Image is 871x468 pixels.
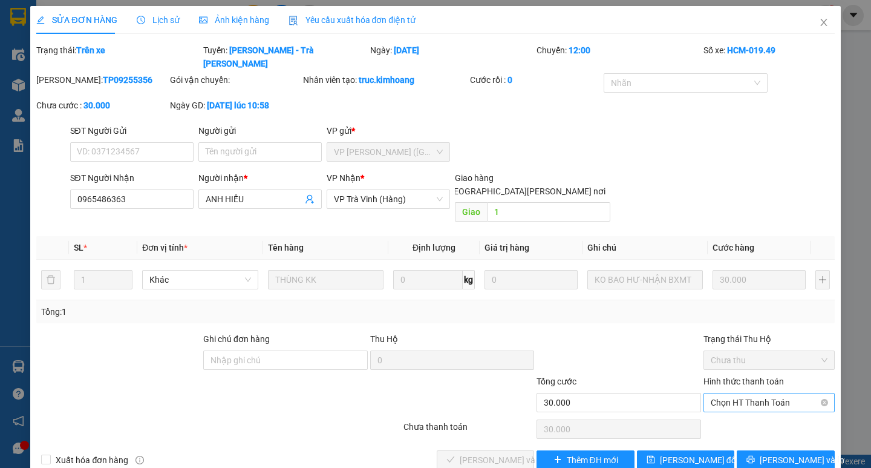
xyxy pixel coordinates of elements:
[703,332,835,346] div: Trạng thái Thu Hộ
[35,44,202,70] div: Trạng thái:
[746,455,755,465] span: printer
[455,173,494,183] span: Giao hàng
[41,305,337,318] div: Tổng: 1
[70,124,194,137] div: SĐT Người Gửi
[36,99,168,112] div: Chưa cước :
[5,52,177,64] p: NHẬN:
[207,101,269,110] b: [DATE] lúc 10:58
[202,44,369,70] div: Tuyến:
[5,24,177,47] p: GỬI:
[702,44,836,70] div: Số xe:
[5,24,113,47] span: VP [PERSON_NAME] ([GEOGRAPHIC_DATA]) -
[463,270,475,289] span: kg
[327,173,360,183] span: VP Nhận
[170,73,301,87] div: Gói vận chuyển:
[36,73,168,87] div: [PERSON_NAME]:
[203,351,368,370] input: Ghi chú đơn hàng
[507,75,512,85] b: 0
[5,65,123,77] span: 0939864504 -
[51,453,133,467] span: Xuất hóa đơn hàng
[713,270,806,289] input: 0
[402,420,536,441] div: Chưa thanh toán
[203,334,270,344] label: Ghi chú đơn hàng
[760,453,844,467] span: [PERSON_NAME] và In
[334,143,443,161] span: VP Trần Phú (Hàng)
[305,194,315,204] span: user-add
[567,453,618,467] span: Thêm ĐH mới
[137,16,145,24] span: clock-circle
[394,45,419,55] b: [DATE]
[327,124,450,137] div: VP gửi
[711,351,827,369] span: Chưa thu
[135,456,144,464] span: info-circle
[142,243,188,252] span: Đơn vị tính
[149,271,250,289] span: Khác
[198,171,322,185] div: Người nhận
[553,455,562,465] span: plus
[370,334,398,344] span: Thu Hộ
[31,79,97,90] span: KO BAO HƯ BỂ
[74,243,83,252] span: SL
[369,44,536,70] div: Ngày:
[821,399,828,406] span: close-circle
[199,16,207,24] span: picture
[711,394,827,412] span: Chọn HT Thanh Toán
[487,202,610,222] input: Dọc đường
[727,45,775,55] b: HCM-019.49
[70,171,194,185] div: SĐT Người Nhận
[535,44,702,70] div: Chuyến:
[83,101,110,110] b: 30.000
[660,453,738,467] span: [PERSON_NAME] đổi
[413,243,455,252] span: Định lượng
[537,377,576,386] span: Tổng cước
[198,124,322,137] div: Người gửi
[137,15,180,25] span: Lịch sử
[41,7,140,18] strong: BIÊN NHẬN GỬI HÀNG
[582,236,708,260] th: Ghi chú
[76,45,105,55] b: Trên xe
[815,270,830,289] button: plus
[289,15,416,25] span: Yêu cầu xuất hóa đơn điện tử
[484,243,529,252] span: Giá trị hàng
[807,6,841,40] button: Close
[268,243,304,252] span: Tên hàng
[334,190,443,208] span: VP Trà Vinh (Hàng)
[41,270,60,289] button: delete
[587,270,703,289] input: Ghi Chú
[268,270,383,289] input: VD: Bàn, Ghế
[713,243,754,252] span: Cước hàng
[36,15,117,25] span: SỬA ĐƠN HÀNG
[303,73,468,87] div: Nhân viên tạo:
[569,45,590,55] b: 12:00
[484,270,578,289] input: 0
[647,455,655,465] span: save
[203,45,314,68] b: [PERSON_NAME] - Trà [PERSON_NAME]
[440,185,610,198] span: [GEOGRAPHIC_DATA][PERSON_NAME] nơi
[103,75,152,85] b: TP09255356
[819,18,829,27] span: close
[199,15,269,25] span: Ảnh kiện hàng
[455,202,487,222] span: Giao
[36,16,45,24] span: edit
[65,65,123,77] span: CHÁO XUYÊN
[5,79,97,90] span: GIAO:
[470,73,601,87] div: Cước rồi :
[170,99,301,112] div: Ngày GD:
[289,16,298,25] img: icon
[359,75,414,85] b: truc.kimhoang
[703,377,784,386] label: Hình thức thanh toán
[34,52,117,64] span: VP Trà Vinh (Hàng)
